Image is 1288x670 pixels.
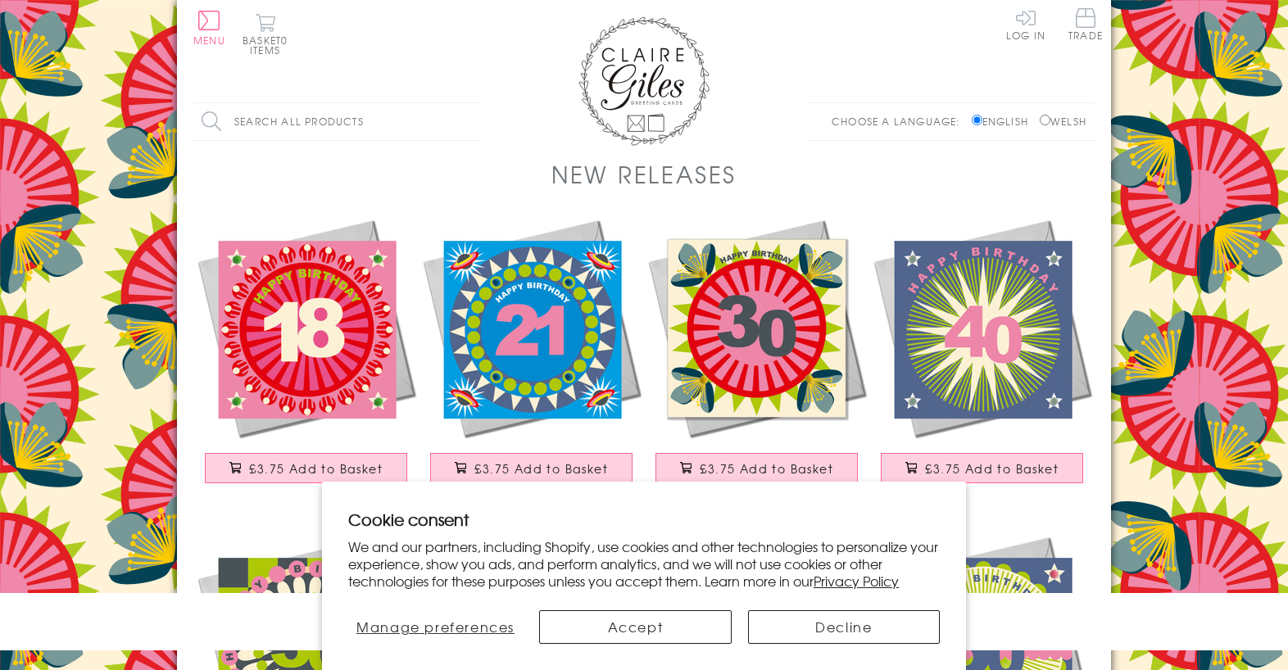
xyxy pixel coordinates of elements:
[925,460,1059,477] span: £3.75 Add to Basket
[419,215,644,441] img: Birthday Card, Age 21 - Blue Circle, Happy 21st Birthday, Embellished with pompoms
[539,610,731,644] button: Accept
[1006,8,1045,40] a: Log In
[814,571,899,591] a: Privacy Policy
[243,13,288,55] button: Basket0 items
[644,215,869,441] img: Birthday Card, Age 30 - Flowers, Happy 30th Birthday, Embellished with pompoms
[869,215,1095,441] img: Birthday Card, Age 40 - Starburst, Happy 40th Birthday, Embellished with pompoms
[348,538,940,589] p: We and our partners, including Shopify, use cookies and other technologies to personalize your ex...
[832,114,968,129] p: Choose a language:
[430,453,633,483] button: £3.75 Add to Basket
[972,114,1036,129] label: English
[1040,115,1050,125] input: Welsh
[193,11,225,45] button: Menu
[869,215,1095,500] a: Birthday Card, Age 40 - Starburst, Happy 40th Birthday, Embellished with pompoms £3.75 Add to Basket
[193,103,480,140] input: Search all products
[249,460,383,477] span: £3.75 Add to Basket
[578,16,710,146] img: Claire Giles Greetings Cards
[193,215,419,441] img: Birthday Card, Age 18 - Pink Circle, Happy 18th Birthday, Embellished with pompoms
[464,103,480,140] input: Search
[1068,8,1103,40] span: Trade
[644,215,869,500] a: Birthday Card, Age 30 - Flowers, Happy 30th Birthday, Embellished with pompoms £3.75 Add to Basket
[193,215,419,500] a: Birthday Card, Age 18 - Pink Circle, Happy 18th Birthday, Embellished with pompoms £3.75 Add to B...
[700,460,833,477] span: £3.75 Add to Basket
[655,453,859,483] button: £3.75 Add to Basket
[1068,8,1103,43] a: Trade
[348,610,523,644] button: Manage preferences
[419,215,644,500] a: Birthday Card, Age 21 - Blue Circle, Happy 21st Birthday, Embellished with pompoms £3.75 Add to B...
[356,617,515,636] span: Manage preferences
[1040,114,1086,129] label: Welsh
[250,33,288,57] span: 0 items
[474,460,608,477] span: £3.75 Add to Basket
[348,508,940,531] h2: Cookie consent
[551,157,737,191] h1: New Releases
[972,115,982,125] input: English
[193,33,225,48] span: Menu
[881,453,1084,483] button: £3.75 Add to Basket
[205,453,408,483] button: £3.75 Add to Basket
[748,610,940,644] button: Decline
